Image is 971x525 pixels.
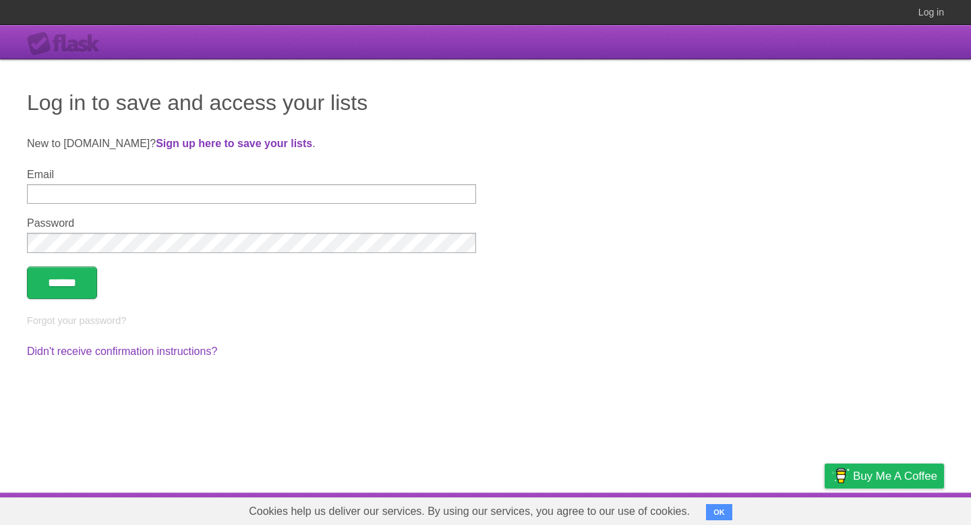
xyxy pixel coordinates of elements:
a: Buy me a coffee [825,464,944,489]
a: Terms [761,496,791,522]
a: About [645,496,674,522]
div: Flask [27,32,108,56]
label: Email [27,169,476,181]
a: Didn't receive confirmation instructions? [27,346,217,357]
a: Developers [690,496,744,522]
label: Password [27,217,476,229]
a: Forgot your password? [27,315,126,326]
a: Suggest a feature [859,496,944,522]
p: New to [DOMAIN_NAME]? . [27,136,944,152]
img: Buy me a coffee [831,464,850,487]
span: Buy me a coffee [853,464,937,488]
a: Privacy [807,496,842,522]
span: Cookies help us deliver our services. By using our services, you agree to our use of cookies. [235,498,703,525]
button: OK [706,504,732,520]
a: Sign up here to save your lists [156,138,312,149]
h1: Log in to save and access your lists [27,86,944,119]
